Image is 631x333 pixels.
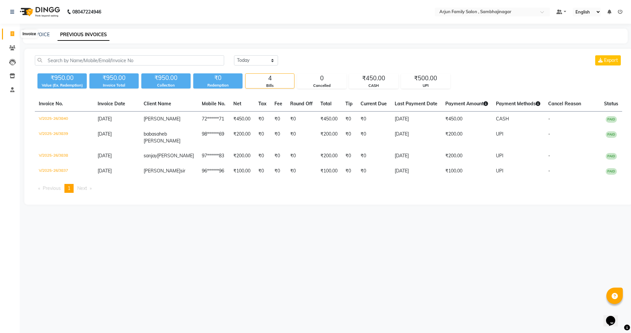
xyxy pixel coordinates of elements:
b: 08047224946 [72,3,101,21]
td: ₹100.00 [441,164,492,179]
img: logo [17,3,62,21]
span: Previous [43,185,61,191]
div: Bills [245,83,294,89]
td: ₹0 [341,127,357,148]
td: ₹200.00 [229,127,254,148]
td: ₹0 [357,164,391,179]
td: ₹450.00 [316,112,341,127]
div: ₹950.00 [141,73,191,83]
td: V/2025-26/3838 [35,148,94,164]
div: Cancelled [297,83,346,89]
td: ₹0 [254,148,270,164]
div: UPI [401,83,450,89]
span: Tax [258,101,267,107]
div: ₹450.00 [349,74,398,83]
td: ₹0 [270,164,286,179]
td: ₹0 [341,148,357,164]
div: Invoice Total [89,83,139,88]
span: [DATE] [98,116,112,122]
div: 4 [245,74,294,83]
span: - [548,131,550,137]
button: Export [595,55,621,65]
span: Payment Methods [496,101,540,107]
td: ₹0 [286,164,316,179]
span: PAID [606,153,617,160]
iframe: chat widget [603,307,624,326]
td: ₹100.00 [229,164,254,179]
td: ₹0 [270,127,286,148]
span: Export [604,57,618,63]
a: PREVIOUS INVOICES [58,29,109,41]
span: Net [233,101,241,107]
span: Fee [274,101,282,107]
span: Total [320,101,332,107]
input: Search by Name/Mobile/Email/Invoice No [35,55,224,65]
td: [DATE] [391,112,441,127]
td: V/2025-26/3837 [35,164,94,179]
span: [PERSON_NAME] [157,153,194,159]
td: ₹0 [341,112,357,127]
td: ₹0 [286,127,316,148]
span: Last Payment Date [395,101,437,107]
div: ₹950.00 [89,73,139,83]
span: PAID [606,116,617,123]
span: 1 [68,185,70,191]
div: 0 [297,74,346,83]
span: sanjay [144,153,157,159]
span: - [548,116,550,122]
span: Status [604,101,618,107]
td: ₹0 [357,127,391,148]
span: - [548,153,550,159]
div: ₹500.00 [401,74,450,83]
span: Payment Amount [445,101,488,107]
div: Invoice [21,30,37,38]
td: ₹450.00 [441,112,492,127]
div: CASH [349,83,398,89]
nav: Pagination [35,184,622,193]
td: [DATE] [391,148,441,164]
td: ₹200.00 [229,148,254,164]
td: ₹0 [254,112,270,127]
span: [PERSON_NAME] [144,116,180,122]
span: Next [77,185,87,191]
div: Value (Ex. Redemption) [37,83,87,88]
span: CASH [496,116,509,122]
td: ₹0 [270,148,286,164]
span: UPI [496,131,503,137]
span: Round Off [290,101,313,107]
td: ₹200.00 [316,127,341,148]
span: Invoice Date [98,101,125,107]
td: ₹0 [357,148,391,164]
td: ₹200.00 [441,127,492,148]
td: [DATE] [391,127,441,148]
span: [DATE] [98,168,112,174]
span: Mobile No. [202,101,225,107]
td: ₹0 [341,164,357,179]
td: ₹0 [270,112,286,127]
td: ₹200.00 [441,148,492,164]
span: - [548,168,550,174]
td: ₹0 [286,112,316,127]
td: ₹100.00 [316,164,341,179]
span: UPI [496,168,503,174]
td: [DATE] [391,164,441,179]
span: [PERSON_NAME] [144,168,180,174]
span: PAID [606,168,617,175]
span: UPI [496,153,503,159]
td: ₹0 [286,148,316,164]
span: Current Due [361,101,387,107]
span: Tip [345,101,353,107]
td: ₹200.00 [316,148,341,164]
span: sir [180,168,185,174]
div: ₹0 [193,73,243,83]
span: PAID [606,131,617,138]
td: V/2025-26/3839 [35,127,94,148]
span: Client Name [144,101,171,107]
div: Redemption [193,83,243,88]
td: ₹450.00 [229,112,254,127]
span: babasaheb [PERSON_NAME] [144,131,180,144]
div: ₹950.00 [37,73,87,83]
span: Cancel Reason [548,101,581,107]
td: ₹0 [254,164,270,179]
span: [DATE] [98,131,112,137]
